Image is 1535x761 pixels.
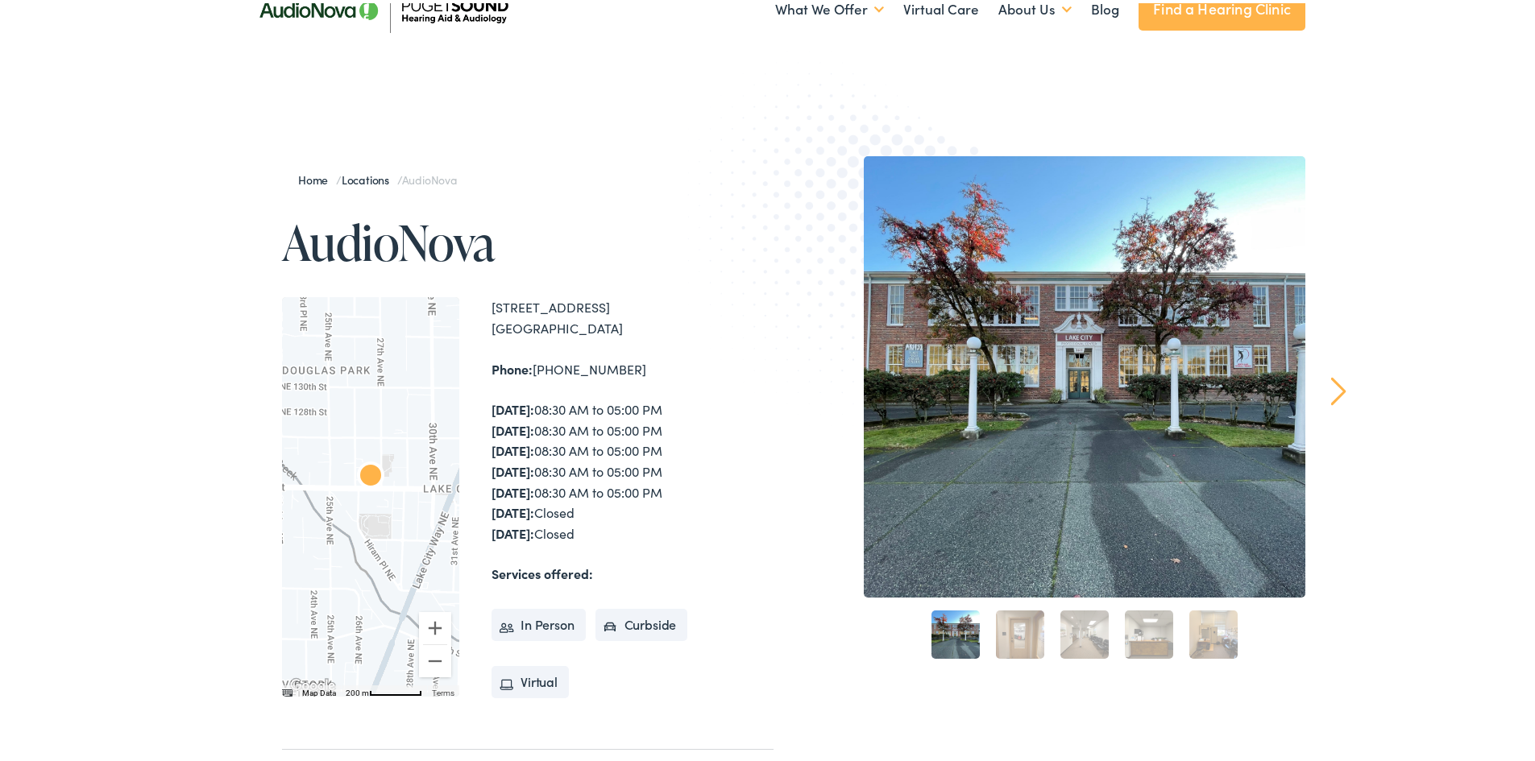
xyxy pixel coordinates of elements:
[419,609,451,641] button: Zoom in
[492,418,534,436] strong: [DATE]:
[298,168,336,184] a: Home
[492,500,534,518] strong: [DATE]:
[342,168,397,184] a: Locations
[595,606,688,638] li: Curbside
[492,521,534,539] strong: [DATE]:
[492,397,534,415] strong: [DATE]:
[286,672,339,693] a: Open this area in Google Maps (opens a new window)
[931,607,980,656] a: 1
[341,682,427,693] button: Map Scale: 200 m per 62 pixels
[286,672,339,693] img: Google
[345,449,396,500] div: AudioNova
[1189,607,1238,656] a: 5
[402,168,457,184] span: AudioNova
[996,607,1044,656] a: 2
[492,480,534,498] strong: [DATE]:
[492,438,534,456] strong: [DATE]:
[492,561,593,579] strong: Services offered:
[298,168,457,184] span: / /
[492,356,774,377] div: [PHONE_NUMBER]
[492,294,774,335] div: [STREET_ADDRESS] [GEOGRAPHIC_DATA]
[492,459,534,477] strong: [DATE]:
[492,663,569,695] li: Virtual
[432,685,454,694] a: Terms (opens in new tab)
[282,213,774,266] h1: AudioNova
[1125,607,1173,656] a: 4
[492,606,586,638] li: In Person
[492,357,533,374] strong: Phone:
[419,642,451,674] button: Zoom out
[1331,374,1346,403] a: Next
[346,685,369,694] span: 200 m
[1060,607,1109,656] a: 3
[281,684,292,696] button: Keyboard shortcuts
[302,684,336,696] button: Map Data
[492,396,774,540] div: 08:30 AM to 05:00 PM 08:30 AM to 05:00 PM 08:30 AM to 05:00 PM 08:30 AM to 05:00 PM 08:30 AM to 0...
